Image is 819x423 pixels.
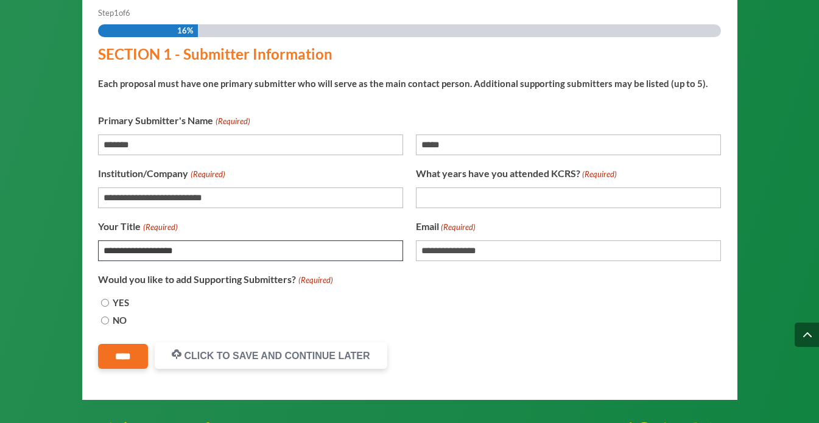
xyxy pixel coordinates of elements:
[98,165,225,183] label: Institution/Company
[416,165,617,183] label: What years have you attended KCRS?
[189,166,225,183] span: (Required)
[98,47,711,68] h3: SECTION 1 - Submitter Information
[98,112,250,130] legend: Primary Submitter's Name
[440,219,476,236] span: (Required)
[114,8,119,18] span: 1
[98,5,720,21] p: Step of
[125,8,130,18] span: 6
[113,312,127,329] label: NO
[177,24,193,37] span: 16%
[581,166,617,183] span: (Required)
[416,218,476,236] label: Email
[98,271,332,288] legend: Would you like to add Supporting Submitters?
[98,218,177,236] label: Your Title
[98,68,711,92] div: Each proposal must have one primary submitter who will serve as the main contact person. Addition...
[155,342,387,369] button: Click to Save and Continue Later
[142,219,178,236] span: (Required)
[297,272,333,288] span: (Required)
[214,113,250,130] span: (Required)
[113,295,129,311] label: YES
